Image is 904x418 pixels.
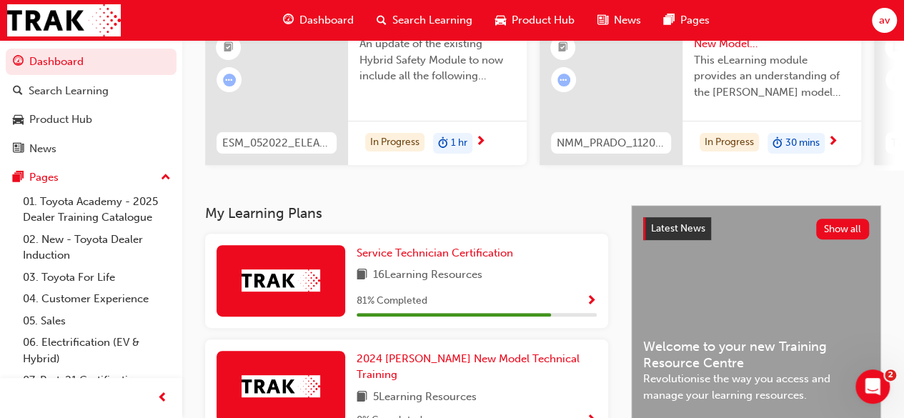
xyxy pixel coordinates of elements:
a: guage-iconDashboard [272,6,365,35]
a: 2024 [PERSON_NAME] New Model Technical Training [357,351,597,383]
button: Pages [6,164,177,191]
span: NMM_PRADO_112024_MODULE_1 [557,135,665,151]
span: Revolutionise the way you access and manage your learning resources. [643,371,869,403]
a: Product Hub [6,106,177,133]
span: Latest News [651,222,705,234]
span: guage-icon [13,56,24,69]
span: Search Learning [392,12,472,29]
img: Trak [7,4,121,36]
span: Service Technician Certification [357,247,513,259]
div: Search Learning [29,83,109,99]
a: pages-iconPages [652,6,721,35]
span: Welcome to your new Training Resource Centre [643,339,869,371]
a: Dashboard [6,49,177,75]
a: 01. Toyota Academy - 2025 Dealer Training Catalogue [17,191,177,229]
span: search-icon [13,85,23,98]
span: 16 Learning Resources [373,267,482,284]
span: This eLearning module provides an understanding of the [PERSON_NAME] model line-up and its Katash... [694,52,850,101]
span: next-icon [475,136,486,149]
span: booktick-icon [558,39,568,57]
span: book-icon [357,267,367,284]
a: news-iconNews [586,6,652,35]
span: booktick-icon [893,39,903,57]
span: 81 % Completed [357,293,427,309]
span: Show Progress [586,295,597,308]
span: news-icon [597,11,608,29]
span: Product Hub [512,12,575,29]
button: Show all [816,219,870,239]
span: car-icon [13,114,24,126]
span: Pages [680,12,710,29]
span: Dashboard [299,12,354,29]
span: learningRecordVerb_ATTEMPT-icon [223,74,236,86]
span: up-icon [161,169,171,187]
div: Product Hub [29,111,92,128]
span: av [878,12,890,29]
span: 30 mins [785,135,820,151]
a: 04. Customer Experience [17,288,177,310]
span: pages-icon [664,11,675,29]
div: Pages [29,169,59,186]
a: car-iconProduct Hub [484,6,586,35]
span: guage-icon [283,11,294,29]
img: Trak [242,375,320,397]
button: Show Progress [586,292,597,310]
div: News [29,141,56,157]
a: 07. Parts21 Certification [17,369,177,392]
span: duration-icon [773,134,783,153]
span: search-icon [377,11,387,29]
button: av [872,8,897,33]
div: In Progress [700,133,759,152]
span: pages-icon [13,171,24,184]
div: In Progress [365,133,424,152]
span: ESM_052022_ELEARN [222,135,331,151]
span: news-icon [13,143,24,156]
a: Search Learning [6,78,177,104]
span: car-icon [495,11,506,29]
span: duration-icon [438,134,448,153]
button: DashboardSearch LearningProduct HubNews [6,46,177,164]
span: 2024 [PERSON_NAME] New Model Technical Training [357,352,580,382]
span: News [614,12,641,29]
a: News [6,136,177,162]
span: 1 hr [451,135,467,151]
span: An update of the existing Hybrid Safety Module to now include all the following electrification v... [359,36,515,84]
span: prev-icon [157,389,168,407]
span: 5 Learning Resources [373,389,477,407]
a: 02. New - Toyota Dealer Induction [17,229,177,267]
img: Trak [242,269,320,292]
span: 2 [885,369,896,381]
a: 03. Toyota For Life [17,267,177,289]
span: learningRecordVerb_ATTEMPT-icon [557,74,570,86]
a: search-iconSearch Learning [365,6,484,35]
span: next-icon [828,136,838,149]
iframe: Intercom live chat [855,369,890,404]
span: book-icon [357,389,367,407]
a: 06. Electrification (EV & Hybrid) [17,332,177,369]
span: booktick-icon [224,39,234,57]
a: 05. Sales [17,310,177,332]
a: Service Technician Certification [357,245,519,262]
a: Latest NewsShow all [643,217,869,240]
h3: My Learning Plans [205,205,608,222]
